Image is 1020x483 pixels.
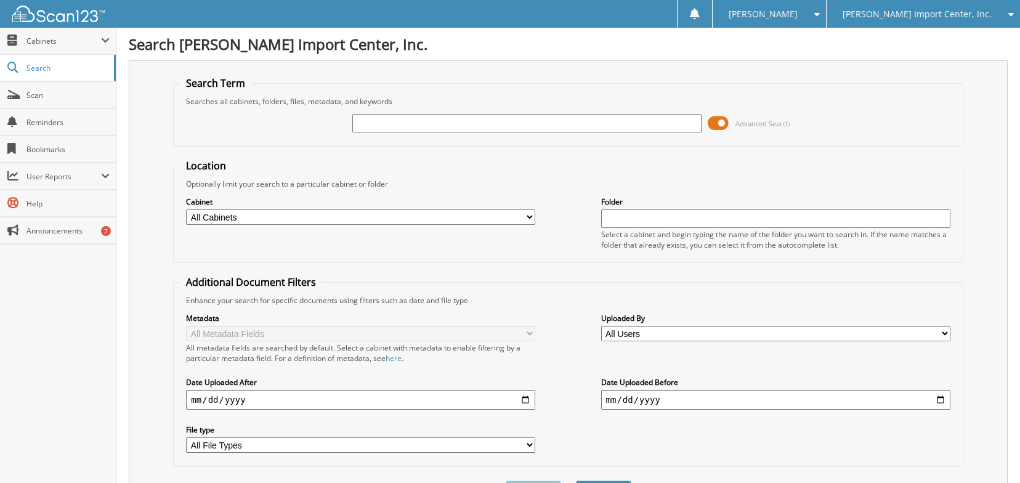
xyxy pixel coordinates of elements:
input: start [186,390,535,410]
input: end [601,390,950,410]
legend: Search Term [180,76,251,90]
label: File type [186,424,535,435]
span: Bookmarks [26,144,110,155]
h1: Search [PERSON_NAME] Import Center, Inc. [129,34,1008,54]
span: Cabinets [26,36,101,46]
legend: Location [180,159,232,172]
img: scan123-logo-white.svg [12,6,105,22]
span: Advanced Search [735,119,790,128]
div: Searches all cabinets, folders, files, metadata, and keywords [180,96,956,107]
span: [PERSON_NAME] [729,10,798,18]
div: Optionally limit your search to a particular cabinet or folder [180,179,956,189]
label: Date Uploaded After [186,377,535,388]
legend: Additional Document Filters [180,275,322,289]
span: Reminders [26,117,110,128]
iframe: Chat Widget [958,424,1020,483]
span: Scan [26,90,110,100]
label: Uploaded By [601,313,950,323]
a: here [386,353,402,363]
span: [PERSON_NAME] Import Center, Inc. [843,10,992,18]
span: Help [26,198,110,209]
div: Enhance your search for specific documents using filters such as date and file type. [180,295,956,306]
label: Date Uploaded Before [601,377,950,388]
span: User Reports [26,171,101,182]
label: Metadata [186,313,535,323]
span: Search [26,63,108,73]
div: 7 [101,226,111,236]
label: Cabinet [186,197,535,207]
span: Announcements [26,225,110,236]
div: Select a cabinet and begin typing the name of the folder you want to search in. If the name match... [601,229,950,250]
label: Folder [601,197,950,207]
div: All metadata fields are searched by default. Select a cabinet with metadata to enable filtering b... [186,343,535,363]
